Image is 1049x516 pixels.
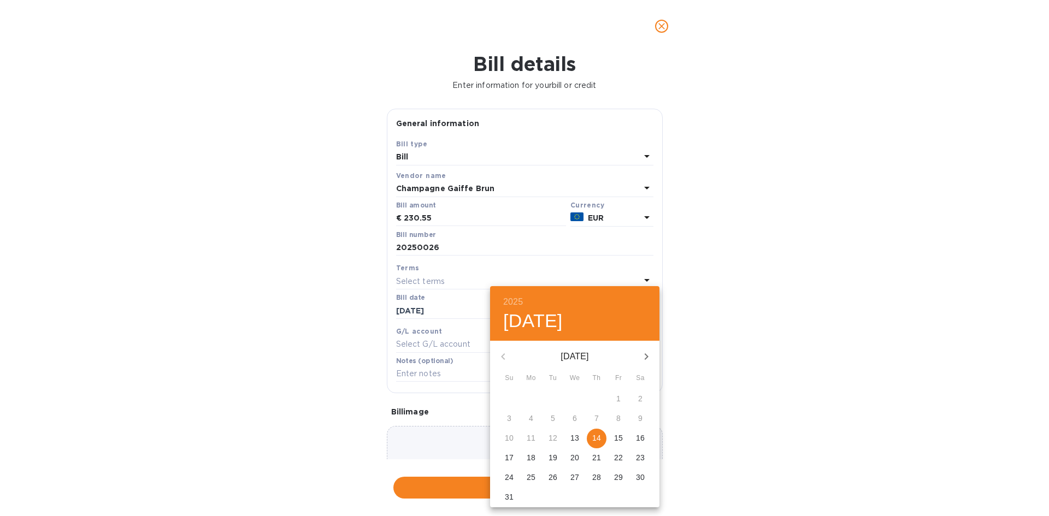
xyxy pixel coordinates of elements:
button: 15 [609,429,628,448]
span: We [565,373,585,384]
p: 31 [505,491,514,502]
button: 25 [521,468,541,488]
p: [DATE] [516,350,633,363]
p: 29 [614,472,623,483]
p: 14 [592,432,601,443]
p: 13 [570,432,579,443]
p: 25 [527,472,535,483]
p: 26 [549,472,557,483]
span: Sa [630,373,650,384]
button: 24 [499,468,519,488]
button: 13 [565,429,585,448]
button: 29 [609,468,628,488]
button: [DATE] [503,310,563,333]
p: 23 [636,452,645,463]
p: 27 [570,472,579,483]
span: Tu [543,373,563,384]
p: 30 [636,472,645,483]
button: 14 [587,429,606,448]
button: 28 [587,468,606,488]
span: Th [587,373,606,384]
button: 16 [630,429,650,448]
button: 22 [609,448,628,468]
p: 16 [636,432,645,443]
button: 31 [499,488,519,507]
span: Mo [521,373,541,384]
p: 18 [527,452,535,463]
button: 30 [630,468,650,488]
p: 20 [570,452,579,463]
p: 17 [505,452,514,463]
p: 28 [592,472,601,483]
button: 17 [499,448,519,468]
p: 24 [505,472,514,483]
button: 20 [565,448,585,468]
button: 23 [630,448,650,468]
button: 19 [543,448,563,468]
p: 19 [549,452,557,463]
button: 18 [521,448,541,468]
p: 22 [614,452,623,463]
p: 21 [592,452,601,463]
p: 15 [614,432,623,443]
span: Su [499,373,519,384]
button: 27 [565,468,585,488]
span: Fr [609,373,628,384]
button: 26 [543,468,563,488]
button: 2025 [503,294,523,310]
button: 21 [587,448,606,468]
